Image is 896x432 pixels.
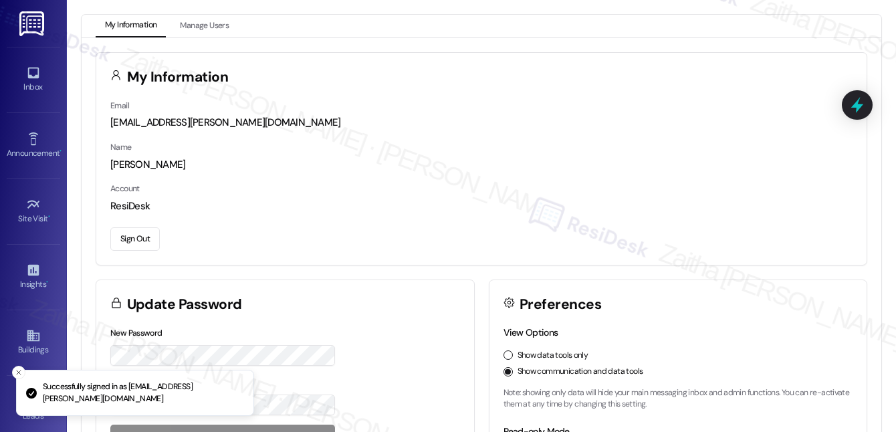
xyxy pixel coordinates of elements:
a: Leads [7,391,60,427]
span: • [46,278,48,287]
label: Email [110,100,129,111]
button: Close toast [12,366,25,379]
div: ResiDesk [110,199,853,213]
div: [PERSON_NAME] [110,158,853,172]
label: Show data tools only [518,350,588,362]
h3: Preferences [520,298,601,312]
a: Inbox [7,62,60,98]
span: • [48,212,50,221]
label: New Password [110,328,162,338]
label: Name [110,142,132,152]
p: Successfully signed in as [EMAIL_ADDRESS][PERSON_NAME][DOMAIN_NAME] [43,381,243,405]
p: Note: showing only data will hide your main messaging inbox and admin functions. You can re-activ... [503,387,853,411]
button: Sign Out [110,227,160,251]
a: Buildings [7,324,60,360]
h3: My Information [127,70,229,84]
img: ResiDesk Logo [19,11,47,36]
label: Account [110,183,140,194]
label: Show communication and data tools [518,366,643,378]
h3: Update Password [127,298,242,312]
a: Site Visit • [7,193,60,229]
button: My Information [96,15,166,37]
div: [EMAIL_ADDRESS][PERSON_NAME][DOMAIN_NAME] [110,116,853,130]
a: Insights • [7,259,60,295]
button: Manage Users [171,15,238,37]
span: • [60,146,62,156]
label: View Options [503,326,558,338]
